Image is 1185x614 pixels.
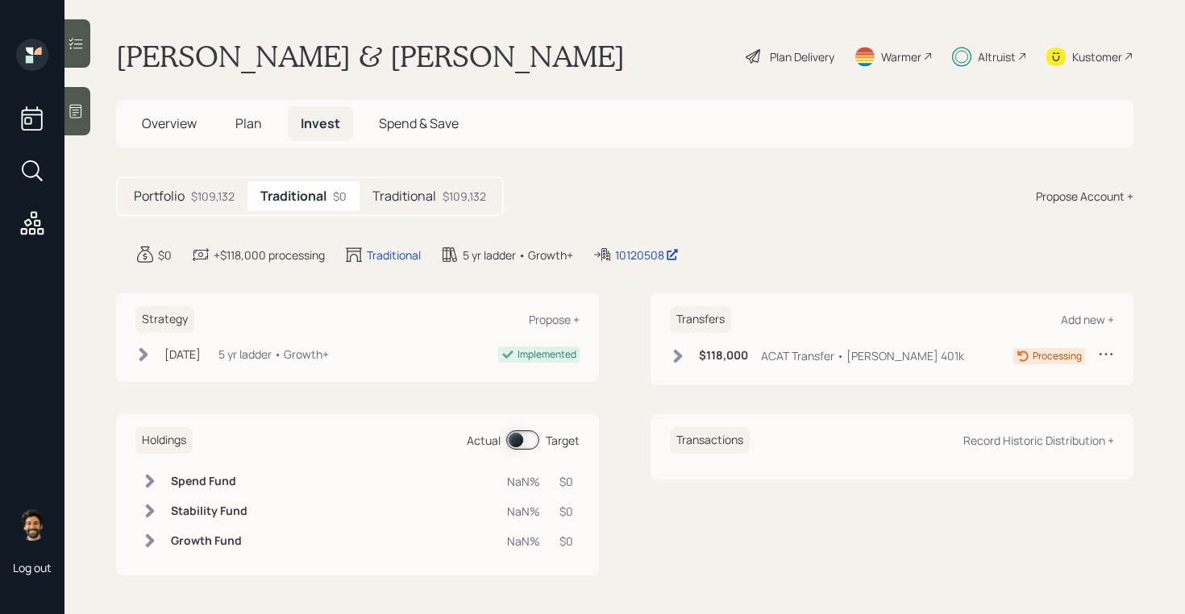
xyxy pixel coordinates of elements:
[1033,349,1082,363] div: Processing
[16,508,48,541] img: eric-schwartz-headshot.png
[218,346,329,363] div: 5 yr ladder • Growth+
[214,247,325,263] div: +$118,000 processing
[529,312,580,327] div: Propose +
[699,349,748,363] h6: $118,000
[134,189,185,204] h5: Portfolio
[158,247,172,263] div: $0
[443,188,486,205] div: $109,132
[1061,312,1114,327] div: Add new +
[13,560,52,575] div: Log out
[171,475,247,488] h6: Spend Fund
[1036,188,1133,205] div: Propose Account +
[164,346,201,363] div: [DATE]
[333,188,347,205] div: $0
[559,473,573,490] div: $0
[507,533,540,550] div: NaN%
[978,48,1016,65] div: Altruist
[559,533,573,550] div: $0
[770,48,834,65] div: Plan Delivery
[171,504,247,518] h6: Stability Fund
[963,433,1114,448] div: Record Historic Distribution +
[507,503,540,520] div: NaN%
[171,534,247,548] h6: Growth Fund
[546,432,580,449] div: Target
[615,247,679,263] div: 10120508
[559,503,573,520] div: $0
[761,347,964,364] div: ACAT Transfer • [PERSON_NAME] 401k
[881,48,921,65] div: Warmer
[135,427,193,454] h6: Holdings
[235,114,262,132] span: Plan
[260,189,326,204] h5: Traditional
[379,114,459,132] span: Spend & Save
[142,114,197,132] span: Overview
[467,432,501,449] div: Actual
[116,39,625,74] h1: [PERSON_NAME] & [PERSON_NAME]
[372,189,436,204] h5: Traditional
[191,188,235,205] div: $109,132
[507,473,540,490] div: NaN%
[367,247,421,263] div: Traditional
[463,247,573,263] div: 5 yr ladder • Growth+
[1072,48,1122,65] div: Kustomer
[670,306,731,333] h6: Transfers
[135,306,194,333] h6: Strategy
[670,427,750,454] h6: Transactions
[518,347,576,362] div: Implemented
[301,114,340,132] span: Invest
